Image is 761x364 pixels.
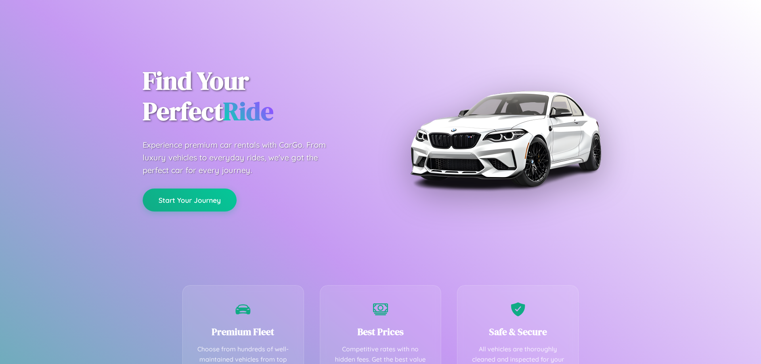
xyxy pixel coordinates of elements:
[332,325,429,338] h3: Best Prices
[143,189,237,212] button: Start Your Journey
[143,66,369,127] h1: Find Your Perfect
[469,325,566,338] h3: Safe & Secure
[223,94,273,128] span: Ride
[195,325,292,338] h3: Premium Fleet
[406,40,604,238] img: Premium BMW car rental vehicle
[143,139,341,177] p: Experience premium car rentals with CarGo. From luxury vehicles to everyday rides, we've got the ...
